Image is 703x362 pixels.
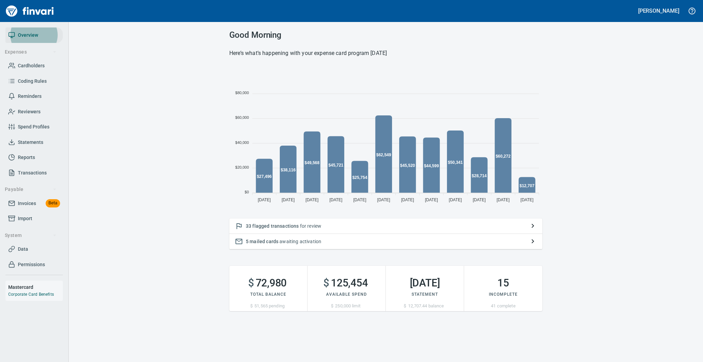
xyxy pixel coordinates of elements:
button: Payable [2,183,59,196]
span: Reminders [18,92,42,101]
a: Reports [5,150,63,165]
p: 41 complete [464,303,542,309]
span: Beta [46,199,60,207]
tspan: $20,000 [235,165,249,169]
a: Coding Rules [5,73,63,89]
a: Data [5,241,63,257]
h6: Here’s what’s happening with your expense card program [DATE] [229,48,542,58]
h2: 15 [464,277,542,289]
tspan: [DATE] [425,197,438,202]
tspan: [DATE] [330,197,343,202]
a: Corporate Card Benefits [8,292,54,297]
span: Spend Profiles [18,123,49,131]
span: flagged transactions [252,223,299,229]
h5: [PERSON_NAME] [638,7,679,14]
span: Data [18,245,28,253]
tspan: [DATE] [449,197,462,202]
h6: Mastercard [8,283,63,291]
a: Import [5,211,63,226]
span: Expenses [5,48,57,56]
button: 15Incomplete41 complete [464,266,542,311]
span: 5 [246,239,249,244]
tspan: [DATE] [282,197,295,202]
span: Overview [18,31,38,39]
tspan: [DATE] [377,197,390,202]
span: Incomplete [489,292,518,297]
p: for review [246,223,526,229]
span: Statements [18,138,43,147]
a: Reviewers [5,104,63,120]
tspan: [DATE] [520,197,533,202]
span: mailed cards [250,239,278,244]
a: Cardholders [5,58,63,73]
button: System [2,229,59,242]
span: 33 [246,223,251,229]
span: Invoices [18,199,36,208]
button: 5 mailed cards awaiting activation [229,234,542,249]
tspan: $40,000 [235,140,249,145]
a: Permissions [5,257,63,272]
span: Permissions [18,260,45,269]
tspan: $80,000 [235,91,249,95]
tspan: $60,000 [235,115,249,120]
span: System [5,231,57,240]
a: Overview [5,27,63,43]
tspan: [DATE] [306,197,319,202]
a: Spend Profiles [5,119,63,135]
span: Reviewers [18,108,41,116]
tspan: [DATE] [401,197,414,202]
span: Reports [18,153,35,162]
img: Finvari [4,3,56,19]
a: InvoicesBeta [5,196,63,211]
a: Reminders [5,89,63,104]
p: awaiting activation [246,238,526,245]
tspan: [DATE] [258,197,271,202]
span: Coding Rules [18,77,47,86]
tspan: [DATE] [353,197,366,202]
h3: Good Morning [229,30,542,40]
span: Payable [5,185,57,194]
button: Expenses [2,46,59,58]
span: Transactions [18,169,47,177]
tspan: $0 [245,190,249,194]
button: [PERSON_NAME] [636,5,681,16]
tspan: [DATE] [473,197,486,202]
a: Transactions [5,165,63,181]
button: 33 flagged transactions for review [229,218,542,234]
span: Import [18,214,32,223]
span: Cardholders [18,61,45,70]
a: Statements [5,135,63,150]
tspan: [DATE] [497,197,510,202]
